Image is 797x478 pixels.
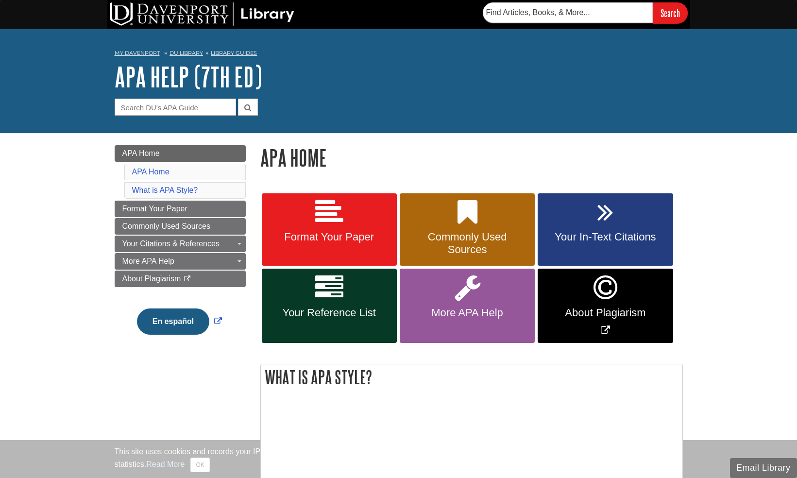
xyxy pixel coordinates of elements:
[122,149,160,157] span: APA Home
[115,236,246,252] a: Your Citations & References
[262,269,397,343] a: Your Reference List
[483,2,688,23] form: Searches DU Library's articles, books, and more
[211,50,257,56] a: Library Guides
[146,460,185,468] a: Read More
[115,49,160,57] a: My Davenport
[122,205,187,213] span: Format Your Paper
[400,193,535,266] a: Commonly Used Sources
[115,271,246,287] a: About Plagiarism
[122,239,220,248] span: Your Citations & References
[135,317,224,325] a: Link opens in new window
[115,446,683,472] div: This site uses cookies and records your IP address for usage statistics. Additionally, we use Goo...
[132,168,170,176] a: APA Home
[190,458,209,472] button: Close
[110,2,294,26] img: DU Library
[262,193,397,266] a: Format Your Paper
[538,269,673,343] a: Link opens in new window
[115,218,246,235] a: Commonly Used Sources
[269,307,390,319] span: Your Reference List
[269,231,390,243] span: Format Your Paper
[545,307,665,319] span: About Plagiarism
[483,2,653,23] input: Find Articles, Books, & More...
[122,222,210,230] span: Commonly Used Sources
[261,364,682,390] h2: What is APA Style?
[137,308,209,335] button: En español
[115,201,246,217] a: Format Your Paper
[170,50,203,56] a: DU Library
[115,145,246,351] div: Guide Page Menu
[115,47,683,62] nav: breadcrumb
[122,274,181,283] span: About Plagiarism
[115,253,246,270] a: More APA Help
[407,307,527,319] span: More APA Help
[115,62,262,92] a: APA Help (7th Ed)
[400,269,535,343] a: More APA Help
[545,231,665,243] span: Your In-Text Citations
[538,193,673,266] a: Your In-Text Citations
[122,257,174,265] span: More APA Help
[115,145,246,162] a: APA Home
[653,2,688,23] input: Search
[132,186,198,194] a: What is APA Style?
[260,145,683,170] h1: APA Home
[183,276,191,282] i: This link opens in a new window
[730,458,797,478] button: Email Library
[407,231,527,256] span: Commonly Used Sources
[115,99,236,116] input: Search DU's APA Guide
